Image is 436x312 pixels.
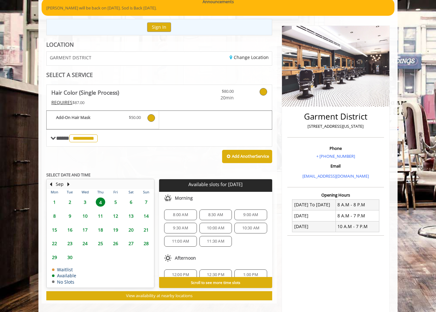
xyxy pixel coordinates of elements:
[289,146,382,150] h3: Phone
[129,114,141,121] span: $50.00
[111,225,120,234] span: 19
[111,211,120,221] span: 12
[139,223,154,237] td: Select day21
[77,189,93,195] th: Wed
[199,269,232,280] div: 12:30 PM
[207,226,224,231] span: 10:00 AM
[336,199,379,210] td: 8 A.M - 8 P.M
[234,223,267,233] div: 10:30 AM
[80,239,90,248] span: 24
[243,272,258,277] span: 1:00 PM
[46,72,272,78] div: SELECT A SERVICE
[93,223,108,237] td: Select day18
[234,209,267,220] div: 9:00 AM
[199,236,232,247] div: 11:30 AM
[139,189,154,195] th: Sun
[141,239,151,248] span: 28
[46,110,272,130] div: Hair Color (Single Process) Add-onS
[50,197,59,207] span: 1
[302,173,369,179] a: [EMAIL_ADDRESS][DOMAIN_NAME]
[164,194,172,202] img: morning slots
[77,237,93,250] td: Select day24
[77,195,93,209] td: Select day3
[62,209,77,223] td: Select day9
[199,209,232,220] div: 8:30 AM
[111,239,120,248] span: 26
[56,114,123,122] b: Add-On Hair Mask
[207,272,224,277] span: 12:30 PM
[175,256,196,261] span: Afternoon
[47,237,62,250] td: Select day22
[66,181,71,188] button: Next Month
[51,88,119,97] b: Hair Color (Single Process)
[141,225,151,234] span: 21
[164,254,172,262] img: afternoon slots
[111,197,120,207] span: 5
[139,209,154,223] td: Select day14
[96,239,105,248] span: 25
[292,199,336,210] td: [DATE] To [DATE]
[96,225,105,234] span: 18
[47,223,62,237] td: Select day15
[65,225,75,234] span: 16
[126,225,136,234] span: 20
[123,195,138,209] td: Select day6
[164,236,197,247] div: 11:00 AM
[62,237,77,250] td: Select day23
[52,267,76,272] td: Waitlist
[46,172,90,178] b: SELECT DATE AND TIME
[222,150,272,163] button: Add AnotherService
[93,189,108,195] th: Thu
[93,209,108,223] td: Select day11
[80,211,90,221] span: 10
[230,54,269,60] a: Change Location
[197,85,234,102] a: $80.00
[164,223,197,233] div: 9:30 AM
[47,250,62,264] td: Select day29
[108,223,123,237] td: Select day19
[287,193,384,197] h3: Opening Hours
[173,226,188,231] span: 9:30 AM
[172,239,189,244] span: 11:00 AM
[141,211,151,221] span: 14
[108,189,123,195] th: Fri
[50,211,59,221] span: 8
[164,269,197,280] div: 12:00 PM
[289,123,382,130] p: [STREET_ADDRESS][US_STATE]
[65,211,75,221] span: 9
[292,221,336,232] td: [DATE]
[162,182,269,187] p: Available slots for [DATE]
[175,196,193,201] span: Morning
[289,112,382,121] h2: Garment District
[139,237,154,250] td: Select day28
[80,225,90,234] span: 17
[123,223,138,237] td: Select day20
[46,291,272,300] button: View availability at nearby locations
[47,209,62,223] td: Select day8
[96,211,105,221] span: 11
[126,293,192,298] span: View availability at nearby locations
[52,280,76,284] td: No Slots
[108,195,123,209] td: Select day5
[62,223,77,237] td: Select day16
[172,272,189,277] span: 12:00 PM
[48,181,53,188] button: Previous Month
[123,209,138,223] td: Select day13
[108,237,123,250] td: Select day26
[243,212,258,217] span: 9:00 AM
[50,55,91,60] span: GARMENT DISTRICT
[316,153,355,159] a: + [PHONE_NUMBER]
[47,189,62,195] th: Mon
[65,253,75,262] span: 30
[173,212,188,217] span: 8:00 AM
[234,269,267,280] div: 1:00 PM
[62,195,77,209] td: Select day2
[208,212,223,217] span: 8:30 AM
[123,189,138,195] th: Sat
[197,94,234,101] span: 20min
[52,273,76,278] td: Available
[164,209,197,220] div: 8:00 AM
[50,114,156,123] label: Add-On Hair Mask
[123,237,138,250] td: Select day27
[65,197,75,207] span: 2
